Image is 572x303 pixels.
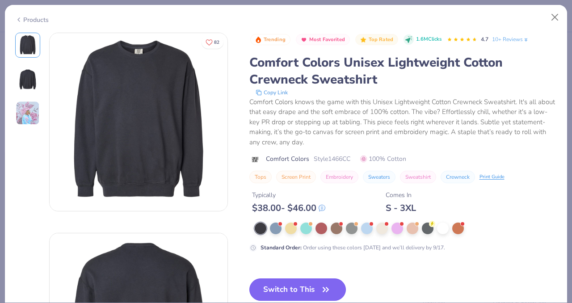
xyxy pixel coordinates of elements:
[360,154,406,164] span: 100% Cotton
[249,171,272,183] button: Tops
[547,9,564,26] button: Close
[369,37,394,42] span: Top Rated
[360,36,367,43] img: Top Rated sort
[261,244,445,252] div: Order using these colors [DATE] and we’ll delivery by 9/17.
[50,33,227,211] img: Front
[355,34,398,46] button: Badge Button
[320,171,358,183] button: Embroidery
[249,97,557,147] div: Comfort Colors knows the game with this Unisex Lightweight Cotton Crewneck Sweatshirt. It's all a...
[447,33,477,47] div: 4.7 Stars
[296,34,350,46] button: Badge Button
[249,156,261,163] img: brand logo
[492,35,529,43] a: 10+ Reviews
[363,171,395,183] button: Sweaters
[249,278,346,301] button: Switch to This
[386,202,416,214] div: S - 3XL
[441,171,475,183] button: Crewneck
[314,154,350,164] span: Style 1466CC
[202,36,223,49] button: Like
[300,36,307,43] img: Most Favorited sort
[252,190,325,200] div: Typically
[253,88,290,97] button: copy to clipboard
[255,36,262,43] img: Trending sort
[17,68,38,90] img: Back
[249,54,557,88] div: Comfort Colors Unisex Lightweight Cotton Crewneck Sweatshirt
[214,40,219,45] span: 82
[276,171,316,183] button: Screen Print
[17,34,38,56] img: Front
[252,202,325,214] div: $ 38.00 - $ 46.00
[481,36,488,43] span: 4.7
[15,15,49,25] div: Products
[400,171,436,183] button: Sweatshirt
[479,173,505,181] div: Print Guide
[264,37,286,42] span: Trending
[261,244,302,251] strong: Standard Order :
[16,101,40,125] img: User generated content
[416,36,442,43] span: 1.6M Clicks
[386,190,416,200] div: Comes In
[266,154,309,164] span: Comfort Colors
[309,37,345,42] span: Most Favorited
[250,34,290,46] button: Badge Button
